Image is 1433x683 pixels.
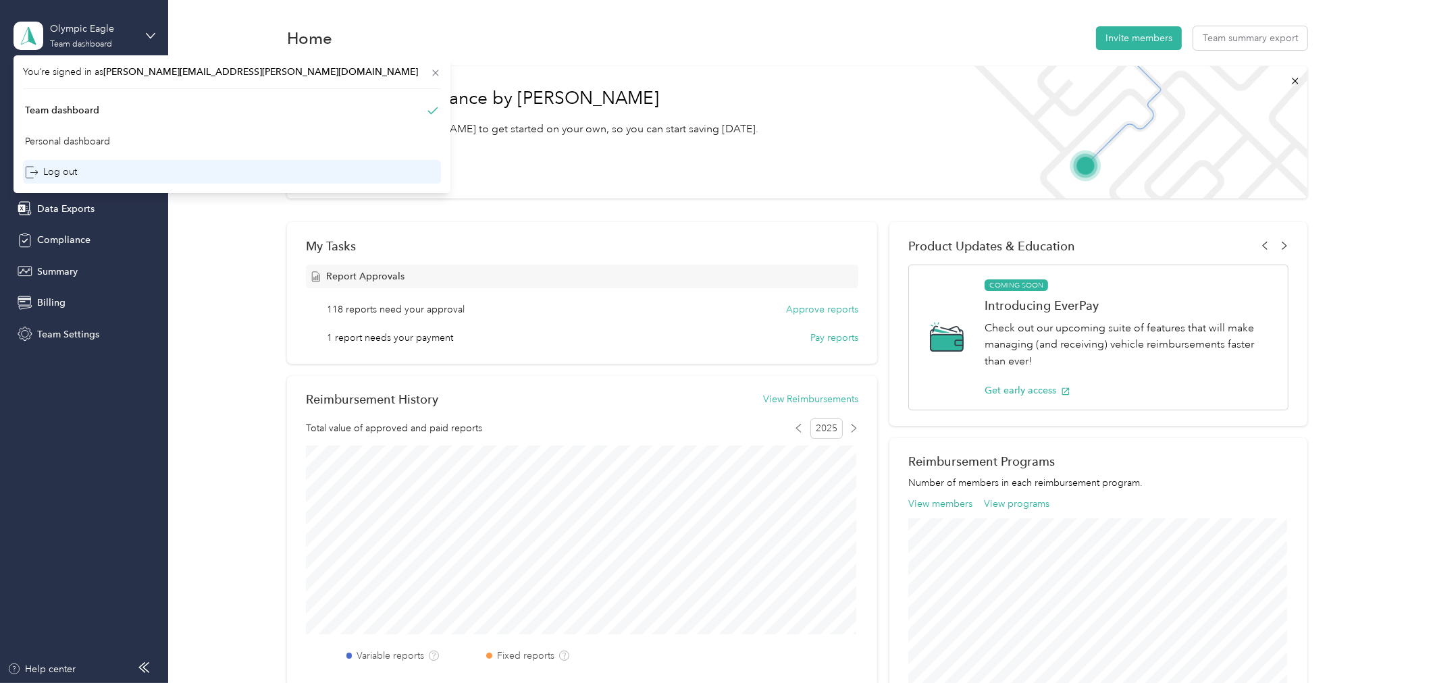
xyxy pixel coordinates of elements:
[287,31,332,45] h1: Home
[326,269,405,283] span: Report Approvals
[306,239,858,253] div: My Tasks
[306,392,438,406] h2: Reimbursement History
[908,239,1075,253] span: Product Updates & Education
[984,497,1049,511] button: View programs
[985,298,1274,312] h1: Introducing EverPay
[908,497,972,511] button: View members
[50,40,112,49] div: Team dashboard
[7,662,76,676] button: Help center
[908,476,1289,490] p: Number of members in each reimbursement program.
[810,331,858,345] button: Pay reports
[37,327,99,341] span: Team Settings
[328,302,465,317] span: 118 reports need your approval
[37,296,66,310] span: Billing
[1193,26,1307,50] button: Team summary export
[985,320,1274,370] p: Check out our upcoming suite of features that will make managing (and receiving) vehicle reimburs...
[50,22,134,36] div: Olympic Eagle
[23,65,441,79] span: You’re signed in as
[763,392,858,406] button: View Reimbursements
[306,421,482,435] span: Total value of approved and paid reports
[37,202,95,216] span: Data Exports
[37,233,90,247] span: Compliance
[1357,607,1433,683] iframe: Everlance-gr Chat Button Frame
[357,649,424,663] label: Variable reports
[961,66,1307,198] img: Welcome to everlance
[328,331,454,345] span: 1 report needs your payment
[37,265,78,279] span: Summary
[306,121,758,138] p: Read our step-by-[PERSON_NAME] to get started on your own, so you can start saving [DATE].
[306,88,758,109] h1: Welcome to Everlance by [PERSON_NAME]
[25,134,110,148] div: Personal dashboard
[103,66,418,78] span: [PERSON_NAME][EMAIL_ADDRESS][PERSON_NAME][DOMAIN_NAME]
[497,649,554,663] label: Fixed reports
[786,302,858,317] button: Approve reports
[1096,26,1182,50] button: Invite members
[25,165,77,179] div: Log out
[985,383,1070,398] button: Get early access
[810,418,843,439] span: 2025
[908,454,1289,468] h2: Reimbursement Programs
[985,279,1048,292] span: COMING SOON
[25,103,99,117] div: Team dashboard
